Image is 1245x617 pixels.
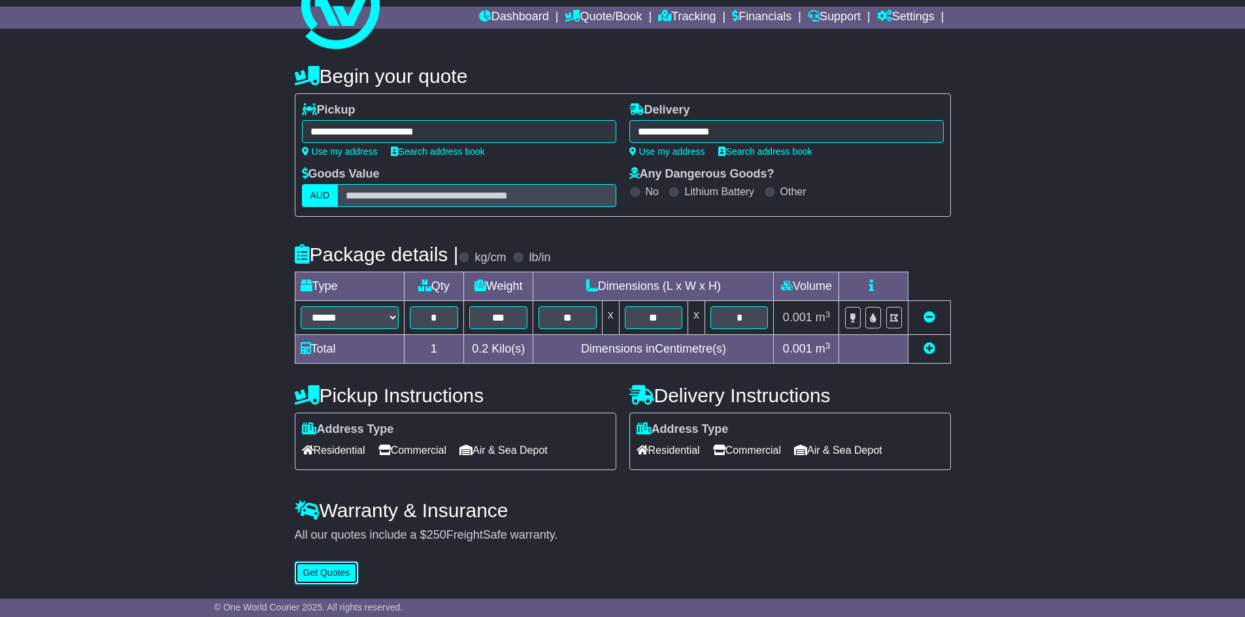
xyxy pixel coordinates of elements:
[295,562,359,584] button: Get Quotes
[808,7,861,29] a: Support
[529,251,550,265] label: lb/in
[404,272,464,301] td: Qty
[295,244,459,265] h4: Package details |
[302,422,394,437] label: Address Type
[794,440,882,460] span: Air & Sea Depot
[295,272,404,301] td: Type
[825,341,831,351] sup: 3
[629,103,690,118] label: Delivery
[816,311,831,324] span: m
[295,499,951,521] h4: Warranty & Insurance
[404,335,464,364] td: 1
[464,335,533,364] td: Kilo(s)
[302,184,339,207] label: AUD
[877,7,935,29] a: Settings
[214,602,403,612] span: © One World Courier 2025. All rights reserved.
[825,309,831,319] sup: 3
[565,7,642,29] a: Quote/Book
[637,440,700,460] span: Residential
[472,342,488,355] span: 0.2
[295,385,616,406] h4: Pickup Instructions
[464,272,533,301] td: Weight
[378,440,446,460] span: Commercial
[302,146,378,157] a: Use my address
[533,272,774,301] td: Dimensions (L x W x H)
[302,103,356,118] label: Pickup
[718,146,812,157] a: Search address book
[774,272,839,301] td: Volume
[479,7,549,29] a: Dashboard
[302,440,365,460] span: Residential
[713,440,781,460] span: Commercial
[816,342,831,355] span: m
[391,146,485,157] a: Search address book
[646,185,659,198] label: No
[780,185,806,198] label: Other
[302,167,380,182] label: Goods Value
[427,528,446,541] span: 250
[459,440,548,460] span: Air & Sea Depot
[295,335,404,364] td: Total
[629,167,774,182] label: Any Dangerous Goods?
[688,301,705,335] td: x
[629,146,705,157] a: Use my address
[923,342,935,355] a: Add new item
[533,335,774,364] td: Dimensions in Centimetre(s)
[602,301,619,335] td: x
[637,422,729,437] label: Address Type
[732,7,791,29] a: Financials
[295,65,951,87] h4: Begin your quote
[629,385,951,406] h4: Delivery Instructions
[295,528,951,543] div: All our quotes include a $ FreightSafe warranty.
[474,251,506,265] label: kg/cm
[684,185,754,198] label: Lithium Battery
[923,311,935,324] a: Remove this item
[783,311,812,324] span: 0.001
[783,342,812,355] span: 0.001
[658,7,716,29] a: Tracking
